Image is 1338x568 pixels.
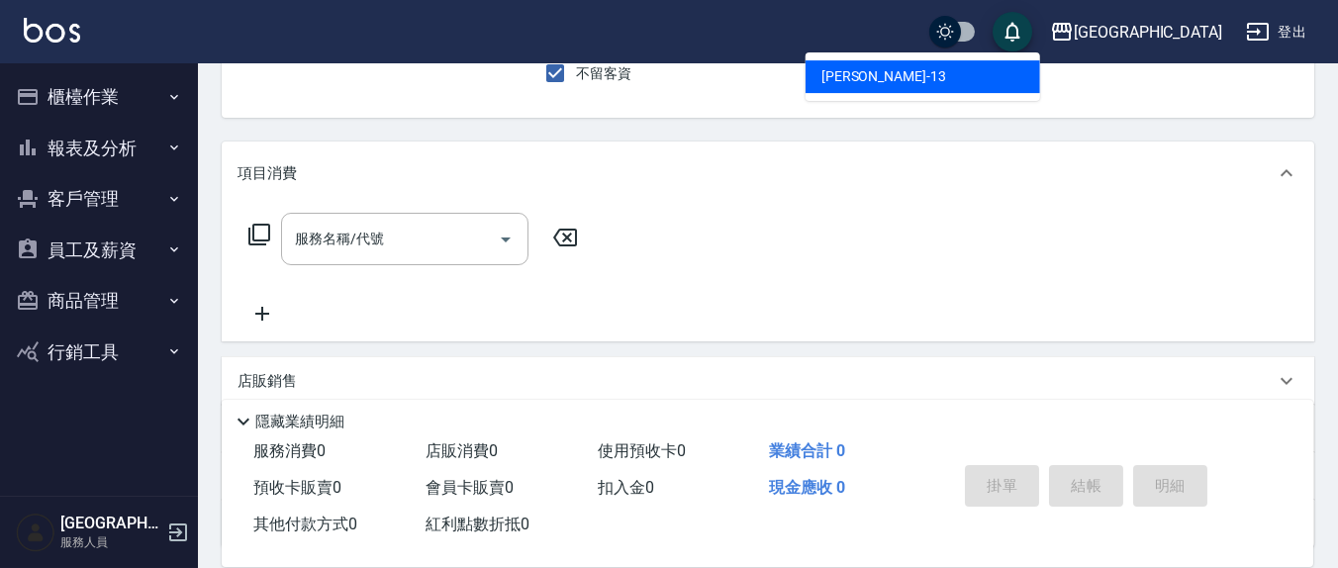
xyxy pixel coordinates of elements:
[8,275,190,327] button: 商品管理
[8,327,190,378] button: 行銷工具
[222,142,1314,205] div: 項目消費
[238,371,297,392] p: 店販銷售
[222,357,1314,405] div: 店販銷售
[1074,20,1222,45] div: [GEOGRAPHIC_DATA]
[253,441,326,460] span: 服務消費 0
[8,173,190,225] button: 客戶管理
[255,412,344,432] p: 隱藏業績明細
[576,63,631,84] span: 不留客資
[821,66,946,87] span: [PERSON_NAME] -13
[426,478,514,497] span: 會員卡販賣 0
[24,18,80,43] img: Logo
[1042,12,1230,52] button: [GEOGRAPHIC_DATA]
[426,515,529,533] span: 紅利點數折抵 0
[8,123,190,174] button: 報表及分析
[16,513,55,552] img: Person
[60,514,161,533] h5: [GEOGRAPHIC_DATA]
[993,12,1032,51] button: save
[8,225,190,276] button: 員工及薪資
[769,478,845,497] span: 現金應收 0
[1238,14,1314,50] button: 登出
[238,163,297,184] p: 項目消費
[426,441,498,460] span: 店販消費 0
[60,533,161,551] p: 服務人員
[598,441,686,460] span: 使用預收卡 0
[490,224,522,255] button: Open
[253,478,341,497] span: 預收卡販賣 0
[8,71,190,123] button: 櫃檯作業
[769,441,845,460] span: 業績合計 0
[253,515,357,533] span: 其他付款方式 0
[598,478,654,497] span: 扣入金 0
